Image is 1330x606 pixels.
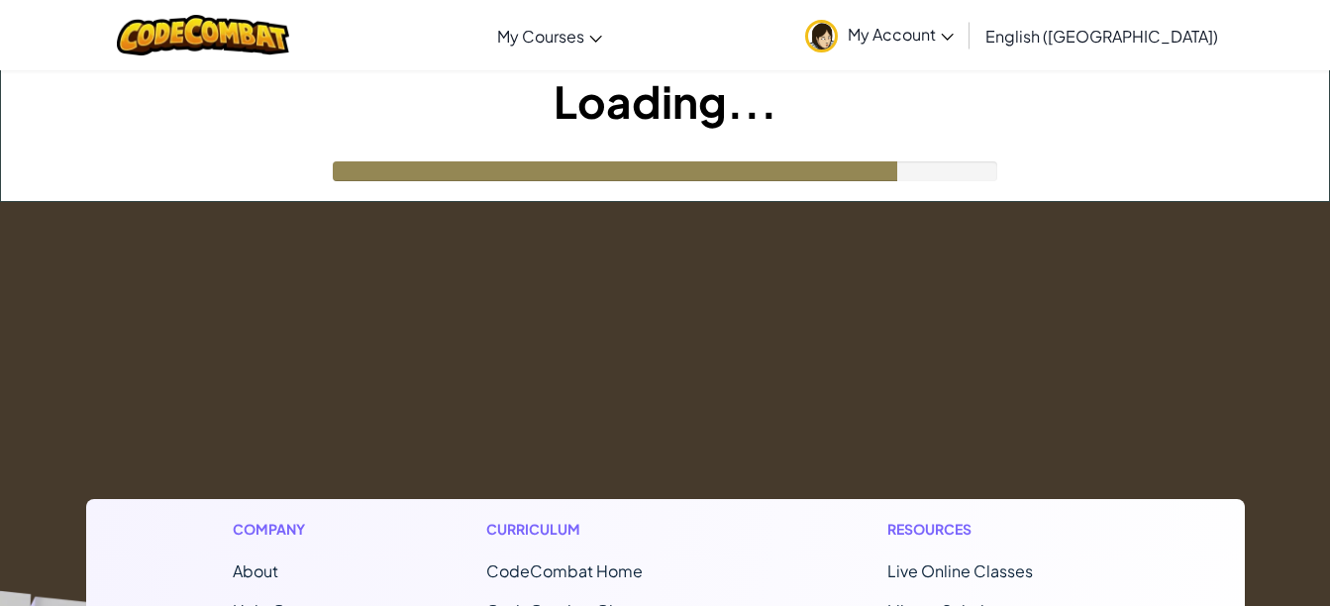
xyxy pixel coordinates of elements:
[887,560,1033,581] a: Live Online Classes
[975,9,1228,62] a: English ([GEOGRAPHIC_DATA])
[887,519,1098,540] h1: Resources
[497,26,584,47] span: My Courses
[486,560,643,581] span: CodeCombat Home
[1,70,1329,132] h1: Loading...
[486,519,726,540] h1: Curriculum
[795,4,964,66] a: My Account
[985,26,1218,47] span: English ([GEOGRAPHIC_DATA])
[848,24,954,45] span: My Account
[117,15,290,55] img: CodeCombat logo
[233,560,278,581] a: About
[487,9,612,62] a: My Courses
[233,519,325,540] h1: Company
[805,20,838,52] img: avatar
